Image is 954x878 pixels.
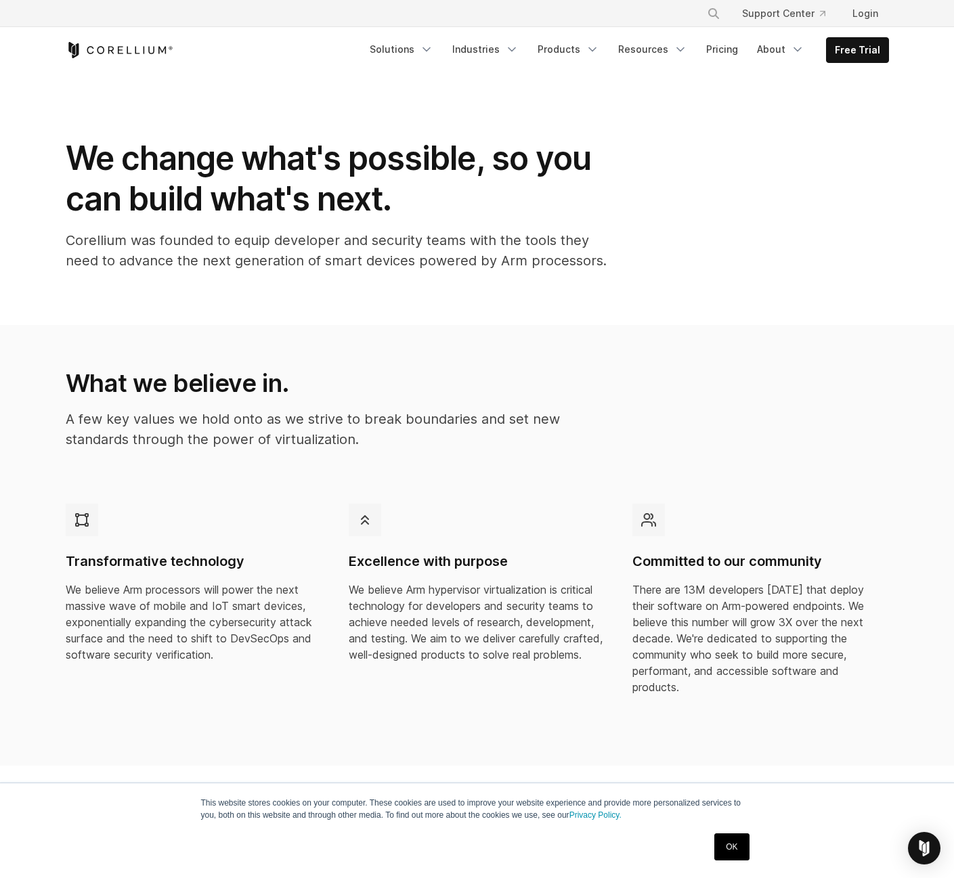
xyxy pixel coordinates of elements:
p: We believe Arm processors will power the next massive wave of mobile and IoT smart devices, expon... [66,581,322,663]
a: About [749,37,812,62]
p: A few key values we hold onto as we strive to break boundaries and set new standards through the ... [66,409,605,449]
a: Products [529,37,607,62]
a: Pricing [698,37,746,62]
p: There are 13M developers [DATE] that deploy their software on Arm-powered endpoints. We believe t... [632,581,889,695]
a: OK [714,833,749,860]
h1: We change what's possible, so you can build what's next. [66,138,607,219]
p: This website stores cookies on your computer. These cookies are used to improve your website expe... [201,797,754,821]
a: Support Center [731,1,836,26]
h4: Transformative technology [66,552,322,571]
button: Search [701,1,726,26]
div: Navigation Menu [691,1,889,26]
a: Corellium Home [66,42,173,58]
h4: Committed to our community [632,552,889,571]
a: Free Trial [827,38,888,62]
a: Industries [444,37,527,62]
h2: What we believe in. [66,368,605,398]
a: Privacy Policy. [569,810,622,820]
div: Navigation Menu [362,37,889,63]
h4: Excellence with purpose [349,552,605,571]
p: Corellium was founded to equip developer and security teams with the tools they need to advance t... [66,230,607,271]
p: We believe Arm hypervisor virtualization is critical technology for developers and security teams... [349,581,605,663]
a: Login [842,1,889,26]
a: Solutions [362,37,441,62]
div: Open Intercom Messenger [908,832,940,864]
a: Resources [610,37,695,62]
